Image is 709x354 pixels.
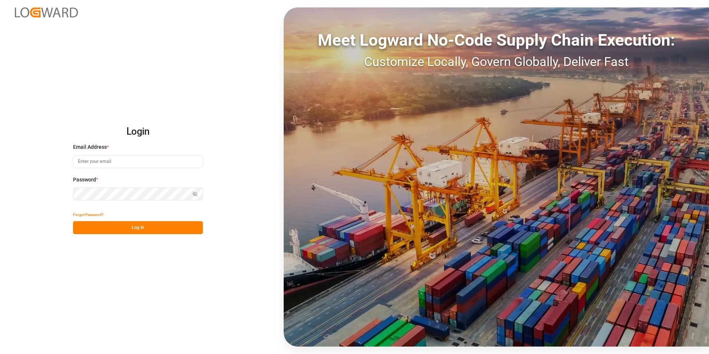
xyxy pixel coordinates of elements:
[284,52,709,71] div: Customize Locally, Govern Globally, Deliver Fast
[73,155,203,168] input: Enter your email
[73,143,107,151] span: Email Address
[15,7,78,17] img: Logward_new_orange.png
[73,221,203,234] button: Log In
[73,176,96,184] span: Password
[73,120,203,144] h2: Login
[73,208,103,221] button: Forgot Password?
[284,28,709,52] div: Meet Logward No-Code Supply Chain Execution:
